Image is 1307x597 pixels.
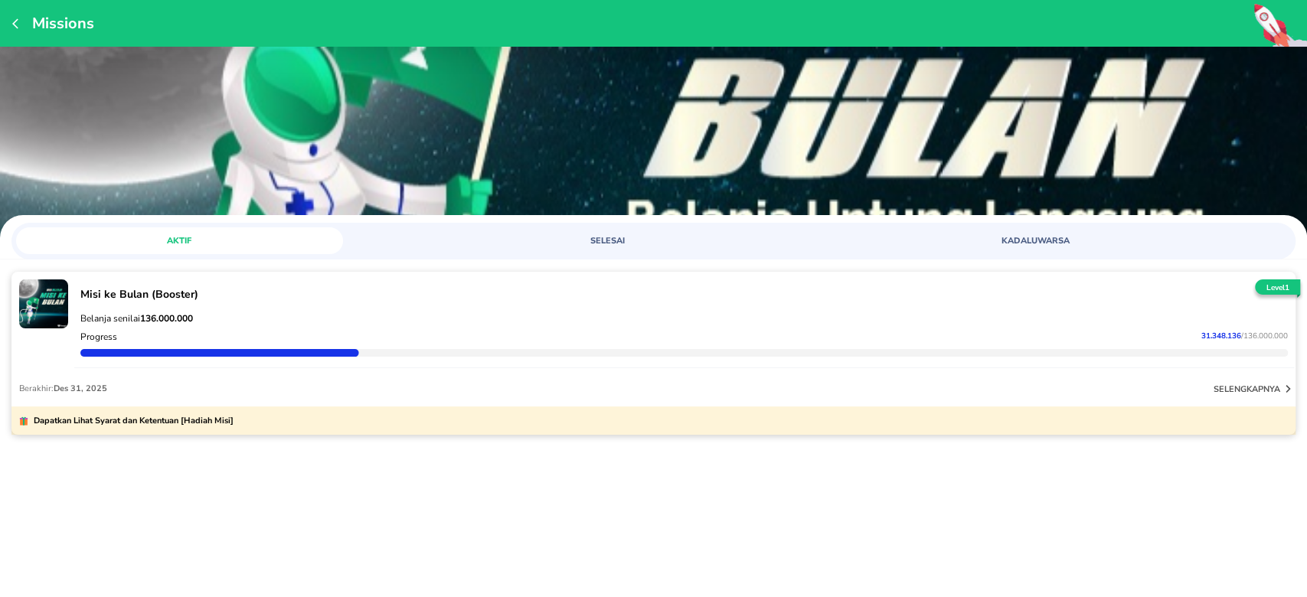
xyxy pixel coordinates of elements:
[80,331,117,343] p: Progress
[444,227,863,254] a: SELESAI
[19,279,68,328] img: mission-23260
[25,235,334,246] span: AKTIF
[1214,383,1280,395] p: selengkapnya
[1252,282,1303,294] p: Level 1
[140,312,193,325] strong: 136.000.000
[25,13,94,34] p: Missions
[1241,331,1288,341] span: / 136.000.000
[19,383,107,394] p: Berakhir:
[872,227,1291,254] a: KADALUWARSA
[11,223,1296,254] div: loyalty mission tabs
[80,312,193,325] span: Belanja senilai
[881,235,1190,246] span: KADALUWARSA
[1201,331,1241,341] span: 31.348.136
[453,235,762,246] span: SELESAI
[80,287,1288,302] p: Misi ke Bulan (Booster)
[28,414,234,427] p: Dapatkan Lihat Syarat dan Ketentuan [Hadiah Misi]
[1214,381,1296,396] button: selengkapnya
[54,383,107,394] span: Des 31, 2025
[16,227,435,254] a: AKTIF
